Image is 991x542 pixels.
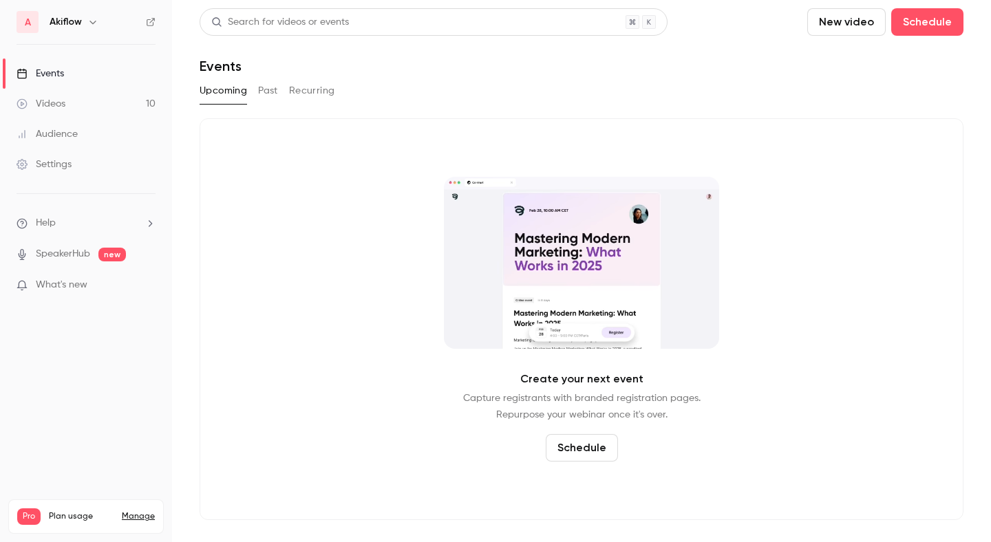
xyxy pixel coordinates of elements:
button: New video [807,8,886,36]
iframe: Noticeable Trigger [139,279,156,292]
a: Manage [122,511,155,522]
span: new [98,248,126,261]
span: A [25,15,31,30]
p: Create your next event [520,371,643,387]
p: Capture registrants with branded registration pages. Repurpose your webinar once it's over. [463,390,701,423]
div: Events [17,67,64,80]
div: Search for videos or events [211,15,349,30]
span: Plan usage [49,511,114,522]
a: SpeakerHub [36,247,90,261]
h1: Events [200,58,242,74]
button: Schedule [891,8,963,36]
button: Schedule [546,434,618,462]
button: Past [258,80,278,102]
div: Audience [17,127,78,141]
span: Pro [17,508,41,525]
div: Videos [17,97,65,111]
span: Help [36,216,56,230]
button: Recurring [289,80,335,102]
span: What's new [36,278,87,292]
button: Upcoming [200,80,247,102]
h6: Akiflow [50,15,82,29]
div: Settings [17,158,72,171]
li: help-dropdown-opener [17,216,156,230]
